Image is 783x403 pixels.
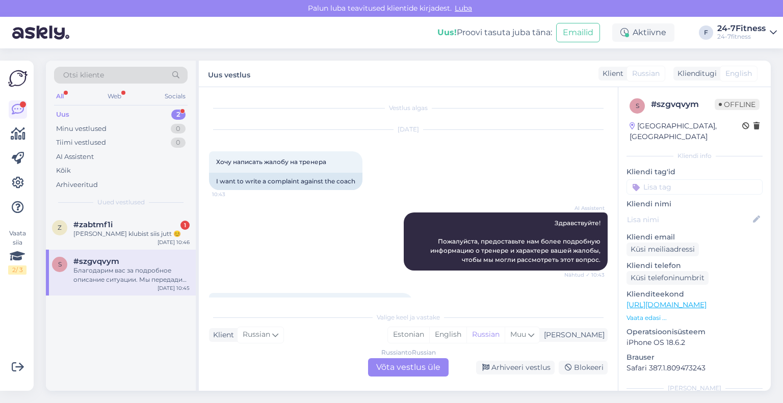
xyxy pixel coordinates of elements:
[58,260,62,268] span: s
[209,103,608,113] div: Vestlus algas
[627,289,763,300] p: Klienditeekond
[106,90,123,103] div: Web
[717,33,766,41] div: 24-7fitness
[429,327,466,342] div: English
[171,110,186,120] div: 2
[636,102,639,110] span: s
[63,70,104,80] span: Otsi kliente
[73,266,190,284] div: Благодарим вас за подробное описание ситуации. Мы передадим эту информацию соответствующему отдел...
[476,361,555,374] div: Arhiveeri vestlus
[627,313,763,323] p: Vaata edasi ...
[163,90,188,103] div: Socials
[97,198,145,207] span: Uued vestlused
[73,257,119,266] span: #szgvqvym
[598,68,623,79] div: Klient
[699,25,713,40] div: F
[158,284,190,292] div: [DATE] 10:45
[627,352,763,363] p: Brauser
[632,68,660,79] span: Russian
[627,363,763,373] p: Safari 387.1.809473243
[627,167,763,177] p: Kliendi tag'id
[437,26,552,39] div: Proovi tasuta juba täna:
[8,265,27,275] div: 2 / 3
[627,327,763,337] p: Operatsioonisüsteem
[388,327,429,342] div: Estonian
[8,229,27,275] div: Vaata siia
[717,24,766,33] div: 24-7Fitness
[612,23,674,42] div: Aktiivne
[209,173,362,190] div: I want to write a complaint against the coach
[627,271,709,285] div: Küsi telefoninumbrit
[56,110,69,120] div: Uus
[452,4,475,13] span: Luba
[566,204,605,212] span: AI Assistent
[73,220,113,229] span: #zabtmf1i
[627,243,699,256] div: Küsi meiliaadressi
[627,179,763,195] input: Lisa tag
[673,68,717,79] div: Klienditugi
[368,358,449,377] div: Võta vestlus üle
[510,330,526,339] span: Muu
[627,337,763,348] p: iPhone OS 18.6.2
[630,121,742,142] div: [GEOGRAPHIC_DATA], [GEOGRAPHIC_DATA]
[556,23,600,42] button: Emailid
[559,361,608,374] div: Blokeeri
[73,229,190,238] div: [PERSON_NAME] klubist siis jutt 😊
[243,329,270,340] span: Russian
[58,224,62,231] span: z
[171,124,186,134] div: 0
[627,300,707,309] a: [URL][DOMAIN_NAME]
[627,199,763,209] p: Kliendi nimi
[209,313,608,322] div: Valige keel ja vastake
[627,214,751,225] input: Lisa nimi
[209,125,608,134] div: [DATE]
[158,238,190,246] div: [DATE] 10:46
[180,221,190,230] div: 1
[725,68,752,79] span: English
[54,90,66,103] div: All
[627,151,763,160] div: Kliendi info
[171,138,186,148] div: 0
[466,327,505,342] div: Russian
[216,158,326,166] span: Хочу написать жалобу на тренера
[209,330,234,340] div: Klient
[56,124,107,134] div: Minu vestlused
[715,99,760,110] span: Offline
[430,219,602,263] span: Здравствуйте! Пожалуйста, предоставьте нам более подробную информацию о тренере и характере вашей...
[627,260,763,271] p: Kliendi telefon
[627,232,763,243] p: Kliendi email
[56,166,71,176] div: Kõik
[56,152,94,162] div: AI Assistent
[717,24,777,41] a: 24-7Fitness24-7fitness
[8,69,28,88] img: Askly Logo
[381,348,436,357] div: Russian to Russian
[564,271,605,279] span: Nähtud ✓ 10:43
[56,180,98,190] div: Arhiveeritud
[437,28,457,37] b: Uus!
[627,384,763,393] div: [PERSON_NAME]
[212,191,250,198] span: 10:43
[651,98,715,111] div: # szgvqvym
[208,67,250,80] label: Uus vestlus
[540,330,605,340] div: [PERSON_NAME]
[56,138,106,148] div: Tiimi vestlused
